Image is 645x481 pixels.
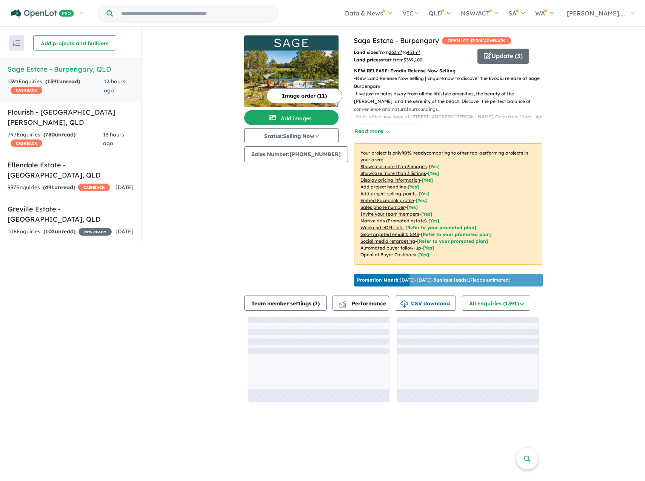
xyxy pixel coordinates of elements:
[400,49,402,53] sup: 2
[360,238,415,244] u: Social media retargeting
[421,211,432,217] span: [ Yes ]
[429,164,440,169] span: [ Yes ]
[354,75,548,90] p: - New Land Release Now Selling | Enquire now to discover the Evodia release at Sage Burpengary
[115,228,134,235] span: [DATE]
[247,38,336,47] img: Sage Estate - Burpengary Logo
[434,277,466,283] b: 5 unique leads
[79,228,112,236] span: 20 % READY
[266,88,342,103] button: Image order (11)
[405,225,476,230] span: [Refer to your promoted plan]
[8,183,110,192] div: 937 Enquir ies
[423,245,434,251] span: [Yes]
[354,36,439,45] a: Sage Estate - Burpengary
[43,228,75,235] strong: ( unread)
[339,300,346,305] img: line-chart.svg
[400,300,408,308] img: download icon
[477,49,529,64] button: Update (3)
[354,143,542,265] p: Your project is only comparing to other top-performing projects in your area: - - - - - - - - - -...
[354,90,548,113] p: - Live just minutes away from all the lifestyle amenities, the beauty of the [PERSON_NAME], and t...
[407,49,420,55] u: 451 m
[417,238,488,244] span: [Refer to your promoted plan]
[428,218,439,224] span: [Yes]
[360,245,421,251] u: Automated buyer follow-up
[360,198,414,203] u: Embed Facebook profile
[13,40,20,46] img: sort.svg
[402,49,420,55] span: to
[244,35,339,107] a: Sage Estate - Burpengary LogoSage Estate - Burpengary
[78,184,110,191] span: CASHBACK
[354,57,381,63] b: Land prices
[360,252,416,257] u: OpenLot Buyer Cashback
[419,49,420,53] sup: 2
[11,139,42,147] span: CASHBACK
[103,131,124,147] span: 13 hours ago
[354,127,389,136] button: Read more
[339,303,346,308] img: bar-chart.svg
[360,177,420,183] u: Display pricing information
[45,131,55,138] span: 780
[45,78,80,85] strong: ( unread)
[428,170,439,176] span: [ Yes ]
[315,300,318,307] span: 7
[354,113,548,129] p: - Sales office now open at [STREET_ADDRESS][PERSON_NAME]. Open from 11am - 4pm on Saturdays to We...
[360,225,403,230] u: Weekend eDM slots
[419,191,429,196] span: [ Yes ]
[360,164,427,169] u: Showcase more than 3 images
[462,296,530,311] button: All enquiries (1391)
[354,67,542,75] p: NEW RELEASE: Evodia Release Now Selling
[8,204,134,224] h5: Greville Estate - [GEOGRAPHIC_DATA] , QLD
[115,184,134,191] span: [DATE]
[402,150,426,156] b: 90 % ready
[8,107,134,127] h5: Flourish - [GEOGRAPHIC_DATA][PERSON_NAME] , QLD
[11,87,42,94] span: CASHBACK
[43,131,75,138] strong: ( unread)
[8,64,134,74] h5: Sage Estate - Burpengary , QLD
[104,78,125,94] span: 12 hours ago
[45,184,54,191] span: 491
[354,49,378,55] b: Land sizes
[333,296,389,311] button: Performance
[8,77,104,95] div: 1391 Enquir ies
[360,231,419,237] u: Geo-targeted email & SMS
[357,277,400,283] b: Promotion Month:
[389,49,402,55] u: 263 m
[360,218,426,224] u: Native ads (Promoted estate)
[408,184,419,190] span: [ Yes ]
[244,110,339,125] button: Add images
[360,170,426,176] u: Showcase more than 3 listings
[340,300,386,307] span: Performance
[407,204,418,210] span: [ Yes ]
[43,184,75,191] strong: ( unread)
[360,204,405,210] u: Sales phone number
[422,177,433,183] span: [ Yes ]
[244,51,339,107] img: Sage Estate - Burpengary
[567,9,625,17] span: [PERSON_NAME]....
[354,49,472,56] p: from
[114,5,276,21] input: Try estate name, suburb, builder or developer
[403,57,422,63] u: $ 369,100
[416,198,427,203] span: [ Yes ]
[360,211,419,217] u: Invite your team members
[45,228,55,235] span: 102
[357,277,510,283] p: [DATE] - [DATE] - ( 17 leads estimated)
[418,252,429,257] span: [Yes]
[244,128,339,143] button: Status:Selling Now
[244,146,348,162] button: Sales Number:[PHONE_NUMBER]
[360,184,406,190] u: Add project headline
[11,9,74,18] img: Openlot PRO Logo White
[8,227,112,236] div: 108 Enquir ies
[47,78,59,85] span: 1391
[360,191,417,196] u: Add project selling-points
[421,231,492,237] span: [Refer to your promoted plan]
[8,130,103,149] div: 797 Enquir ies
[33,35,116,51] button: Add projects and builders
[395,296,456,311] button: CSV download
[354,56,472,64] p: start from
[442,37,511,44] span: OPENLOT $ 200 CASHBACK
[244,296,327,311] button: Team member settings (7)
[8,160,134,180] h5: Ellendale Estate - [GEOGRAPHIC_DATA] , QLD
